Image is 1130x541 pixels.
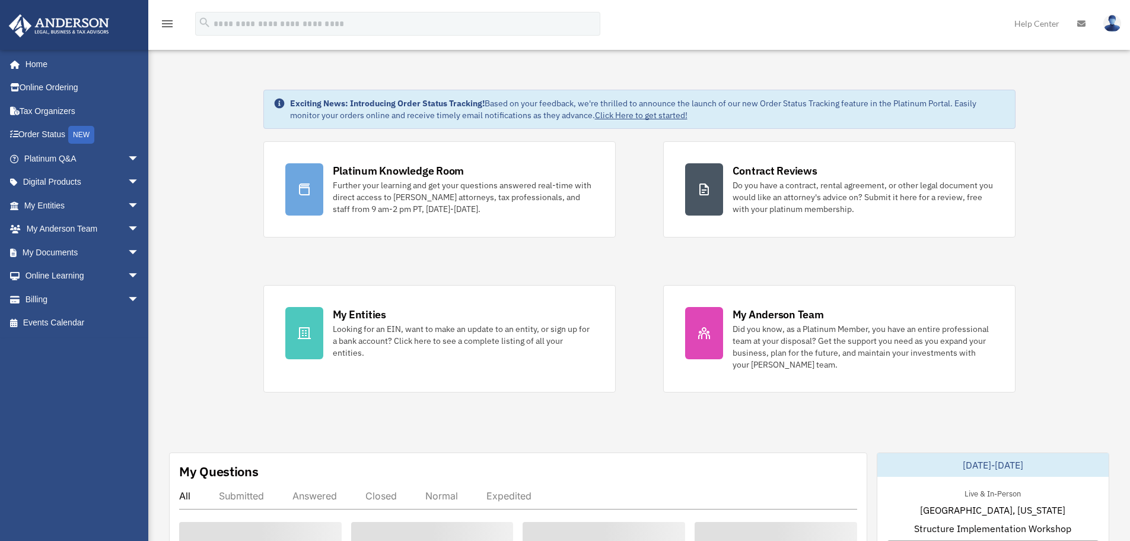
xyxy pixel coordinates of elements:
div: Expedited [486,490,531,502]
a: Contract Reviews Do you have a contract, rental agreement, or other legal document you would like... [663,141,1016,238]
span: arrow_drop_down [128,287,151,312]
div: My Questions [179,463,259,480]
div: Live & In-Person [955,486,1030,499]
a: Events Calendar [8,311,157,335]
a: Digital Productsarrow_drop_down [8,170,157,194]
a: Platinum Knowledge Room Further your learning and get your questions answered real-time with dire... [263,141,616,238]
a: Click Here to get started! [595,110,687,121]
span: Structure Implementation Workshop [914,521,1071,536]
span: arrow_drop_down [128,147,151,171]
span: [GEOGRAPHIC_DATA], [US_STATE] [920,503,1065,517]
div: All [179,490,190,502]
a: menu [160,21,174,31]
a: Tax Organizers [8,99,157,123]
span: arrow_drop_down [128,217,151,242]
div: Contract Reviews [733,163,817,178]
strong: Exciting News: Introducing Order Status Tracking! [290,98,485,109]
div: Based on your feedback, we're thrilled to announce the launch of our new Order Status Tracking fe... [290,97,1005,121]
div: My Entities [333,307,386,322]
a: Online Learningarrow_drop_down [8,264,157,288]
a: My Entities Looking for an EIN, want to make an update to an entity, or sign up for a bank accoun... [263,285,616,393]
a: My Documentsarrow_drop_down [8,241,157,264]
div: Closed [365,490,397,502]
a: Online Ordering [8,76,157,100]
div: Answered [292,490,337,502]
a: My Entitiesarrow_drop_down [8,194,157,217]
a: Billingarrow_drop_down [8,287,157,311]
img: Anderson Advisors Platinum Portal [5,14,113,37]
div: Normal [425,490,458,502]
img: User Pic [1103,15,1121,32]
div: Further your learning and get your questions answered real-time with direct access to [PERSON_NAM... [333,179,594,215]
div: My Anderson Team [733,307,824,322]
a: My Anderson Team Did you know, as a Platinum Member, you have an entire professional team at your... [663,285,1016,393]
i: search [198,16,211,29]
a: My Anderson Teamarrow_drop_down [8,217,157,241]
span: arrow_drop_down [128,241,151,265]
a: Home [8,52,151,76]
div: Looking for an EIN, want to make an update to an entity, or sign up for a bank account? Click her... [333,323,594,359]
div: Platinum Knowledge Room [333,163,464,178]
span: arrow_drop_down [128,194,151,218]
span: arrow_drop_down [128,264,151,289]
div: NEW [68,126,94,144]
div: Did you know, as a Platinum Member, you have an entire professional team at your disposal? Get th... [733,323,994,371]
div: [DATE]-[DATE] [877,453,1109,477]
div: Do you have a contract, rental agreement, or other legal document you would like an attorney's ad... [733,179,994,215]
a: Platinum Q&Aarrow_drop_down [8,147,157,170]
i: menu [160,17,174,31]
a: Order StatusNEW [8,123,157,147]
span: arrow_drop_down [128,170,151,195]
div: Submitted [219,490,264,502]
